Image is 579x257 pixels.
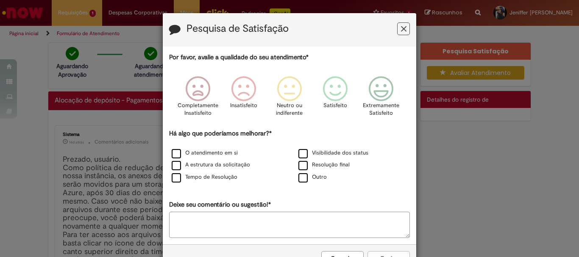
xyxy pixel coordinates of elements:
label: Tempo de Resolução [172,173,237,181]
p: Completamente Insatisfeito [178,102,218,117]
p: Satisfeito [323,102,347,110]
div: Extremamente Satisfeito [359,70,403,128]
div: Há algo que poderíamos melhorar?* [169,129,410,184]
label: Por favor, avalie a qualidade do seu atendimento* [169,53,309,62]
label: Pesquisa de Satisfação [187,23,289,34]
p: Extremamente Satisfeito [363,102,399,117]
label: A estrutura da solicitação [172,161,250,169]
label: Visibilidade dos status [298,149,368,157]
div: Insatisfeito [222,70,265,128]
p: Insatisfeito [230,102,257,110]
div: Satisfeito [314,70,357,128]
div: Completamente Insatisfeito [176,70,219,128]
label: Resolução final [298,161,350,169]
label: Deixe seu comentário ou sugestão!* [169,200,271,209]
div: Neutro ou indiferente [268,70,311,128]
label: Outro [298,173,327,181]
p: Neutro ou indiferente [274,102,305,117]
label: O atendimento em si [172,149,238,157]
